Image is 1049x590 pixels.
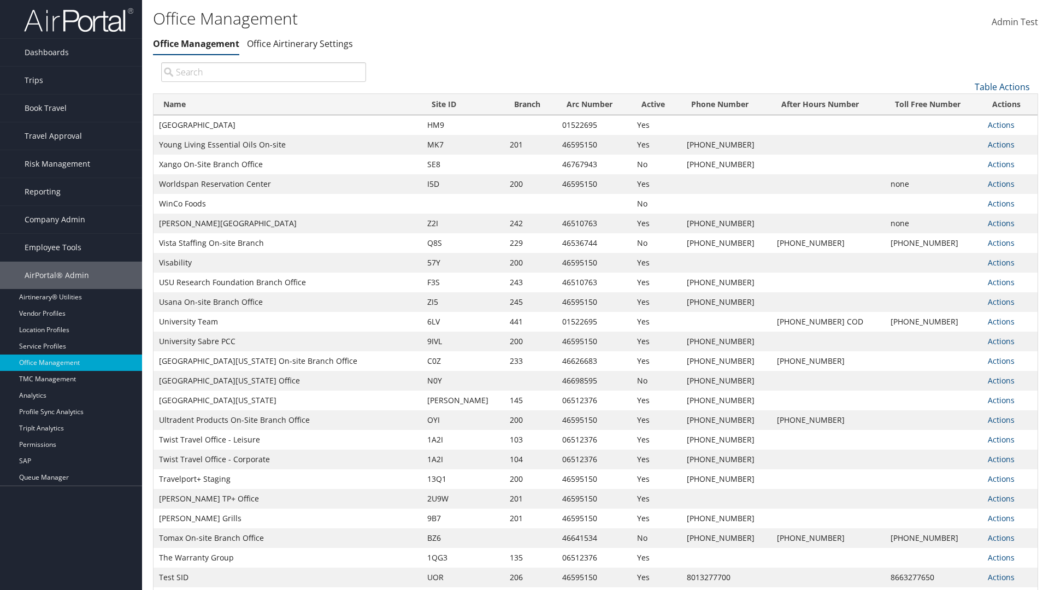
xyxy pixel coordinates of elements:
[557,509,632,528] td: 46595150
[154,391,422,410] td: [GEOGRAPHIC_DATA][US_STATE]
[557,115,632,135] td: 01522695
[681,273,771,292] td: [PHONE_NUMBER]
[504,292,557,312] td: 245
[504,489,557,509] td: 201
[557,233,632,253] td: 46536744
[422,253,504,273] td: 57Y
[504,94,557,115] th: Branch: activate to sort column ascending
[988,297,1015,307] a: Actions
[504,312,557,332] td: 441
[557,430,632,450] td: 06512376
[632,155,681,174] td: No
[422,450,504,469] td: 1A2I
[988,513,1015,523] a: Actions
[681,214,771,233] td: [PHONE_NUMBER]
[681,450,771,469] td: [PHONE_NUMBER]
[154,430,422,450] td: Twist Travel Office - Leisure
[153,7,743,30] h1: Office Management
[422,410,504,430] td: OYI
[557,273,632,292] td: 46510763
[988,336,1015,346] a: Actions
[681,292,771,312] td: [PHONE_NUMBER]
[681,155,771,174] td: [PHONE_NUMBER]
[988,533,1015,543] a: Actions
[154,528,422,548] td: Tomax On-site Branch Office
[422,94,504,115] th: Site ID: activate to sort column ascending
[988,572,1015,582] a: Actions
[422,135,504,155] td: MK7
[154,115,422,135] td: [GEOGRAPHIC_DATA]
[632,115,681,135] td: Yes
[632,233,681,253] td: No
[154,450,422,469] td: Twist Travel Office - Corporate
[681,410,771,430] td: [PHONE_NUMBER]
[504,548,557,568] td: 135
[632,568,681,587] td: Yes
[988,454,1015,464] a: Actions
[632,253,681,273] td: Yes
[154,174,422,194] td: Worldspan Reservation Center
[885,568,983,587] td: 8663277650
[681,332,771,351] td: [PHONE_NUMBER]
[154,135,422,155] td: Young Living Essential Oils On-site
[25,178,61,205] span: Reporting
[681,528,771,548] td: [PHONE_NUMBER]
[681,509,771,528] td: [PHONE_NUMBER]
[988,316,1015,327] a: Actions
[975,81,1030,93] a: Table Actions
[25,95,67,122] span: Book Travel
[681,233,771,253] td: [PHONE_NUMBER]
[982,94,1038,115] th: Actions
[632,430,681,450] td: Yes
[504,450,557,469] td: 104
[154,469,422,489] td: Travelport+ Staging
[988,218,1015,228] a: Actions
[988,375,1015,386] a: Actions
[557,312,632,332] td: 01522695
[632,174,681,194] td: Yes
[632,528,681,548] td: No
[422,430,504,450] td: 1A2I
[154,253,422,273] td: Visability
[422,332,504,351] td: 9IVL
[988,238,1015,248] a: Actions
[557,351,632,371] td: 46626683
[988,277,1015,287] a: Actions
[988,159,1015,169] a: Actions
[154,233,422,253] td: Vista Staffing On-site Branch
[988,434,1015,445] a: Actions
[681,94,771,115] th: Phone Number: activate to sort column ascending
[557,94,632,115] th: Arc Number: activate to sort column ascending
[504,332,557,351] td: 200
[25,234,81,261] span: Employee Tools
[504,509,557,528] td: 201
[504,410,557,430] td: 200
[25,67,43,94] span: Trips
[557,489,632,509] td: 46595150
[632,548,681,568] td: Yes
[422,273,504,292] td: F3S
[153,38,239,50] a: Office Management
[557,174,632,194] td: 46595150
[154,371,422,391] td: [GEOGRAPHIC_DATA][US_STATE] Office
[681,469,771,489] td: [PHONE_NUMBER]
[885,94,983,115] th: Toll Free Number: activate to sort column ascending
[988,120,1015,130] a: Actions
[154,292,422,312] td: Usana On-site Branch Office
[557,469,632,489] td: 46595150
[681,430,771,450] td: [PHONE_NUMBER]
[154,94,422,115] th: Name: activate to sort column ascending
[504,469,557,489] td: 200
[504,135,557,155] td: 201
[504,273,557,292] td: 243
[771,312,885,332] td: [PHONE_NUMBER] COD
[681,568,771,587] td: 8013277700
[681,391,771,410] td: [PHONE_NUMBER]
[632,489,681,509] td: Yes
[885,233,983,253] td: [PHONE_NUMBER]
[632,273,681,292] td: Yes
[988,179,1015,189] a: Actions
[988,139,1015,150] a: Actions
[422,214,504,233] td: Z2I
[25,262,89,289] span: AirPortal® Admin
